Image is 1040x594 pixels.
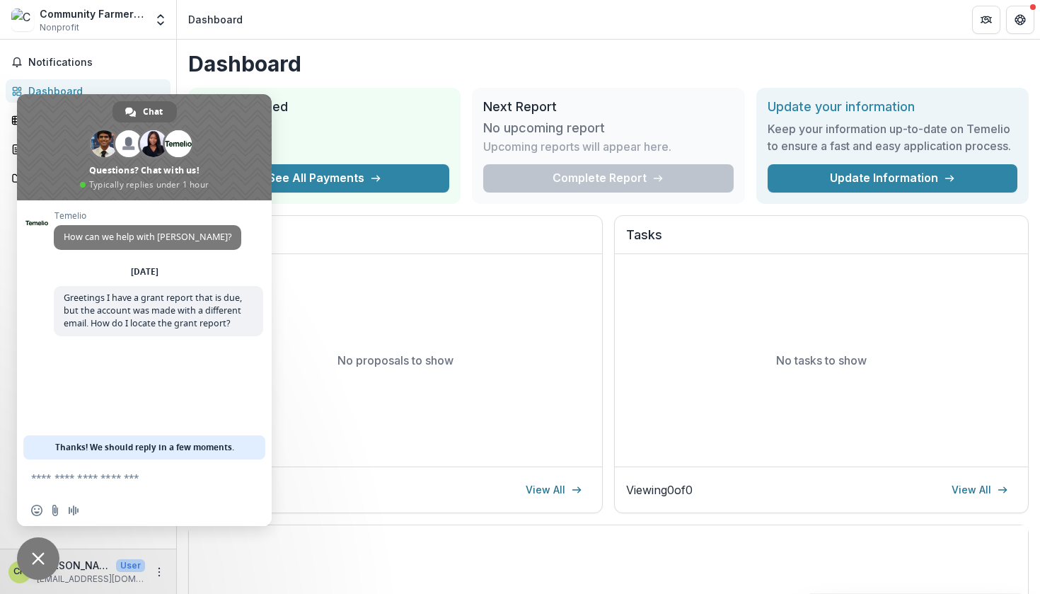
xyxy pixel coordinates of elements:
[776,352,867,369] p: No tasks to show
[183,9,248,30] nav: breadcrumb
[55,435,234,459] span: Thanks! We should reply in a few moments.
[50,505,61,516] span: Send a file
[483,138,671,155] p: Upcoming reports will appear here.
[116,559,145,572] p: User
[517,479,591,501] a: View All
[28,84,159,98] div: Dashboard
[64,292,242,329] span: Greetings I have a grant report that is due, but the account was made with a different email. How...
[768,164,1017,193] a: Update Information
[188,51,1029,76] h1: Dashboard
[131,268,158,276] div: [DATE]
[626,227,1017,254] h2: Tasks
[200,99,449,115] h2: Total Awarded
[31,505,42,516] span: Insert an emoji
[483,120,605,136] h3: No upcoming report
[200,164,449,193] button: See All Payments
[40,6,145,21] div: Community Farmers Markets
[28,57,165,69] span: Notifications
[13,567,26,576] div: Casey Hood
[6,108,171,132] a: Tasks
[1006,6,1034,34] button: Get Help
[6,137,171,161] a: Proposals
[143,101,163,122] span: Chat
[54,211,241,221] span: Temelio
[483,99,733,115] h2: Next Report
[6,79,171,103] a: Dashboard
[37,573,145,586] p: [EMAIL_ADDRESS][DOMAIN_NAME]
[6,166,171,190] a: Documents
[200,227,591,254] h2: Proposals
[626,481,693,498] p: Viewing 0 of 0
[6,51,171,74] button: Notifications
[64,231,231,243] span: How can we help with [PERSON_NAME]?
[768,99,1017,115] h2: Update your information
[11,8,34,31] img: Community Farmers Markets
[188,12,243,27] div: Dashboard
[768,120,1017,154] h3: Keep your information up-to-date on Temelio to ensure a fast and easy application process.
[337,352,453,369] p: No proposals to show
[68,505,79,516] span: Audio message
[17,537,59,580] div: Close chat
[943,479,1017,501] a: View All
[151,564,168,581] button: More
[37,558,110,573] p: [PERSON_NAME]
[31,472,226,484] textarea: Compose your message...
[112,101,177,122] div: Chat
[151,6,171,34] button: Open entity switcher
[972,6,1000,34] button: Partners
[40,21,79,34] span: Nonprofit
